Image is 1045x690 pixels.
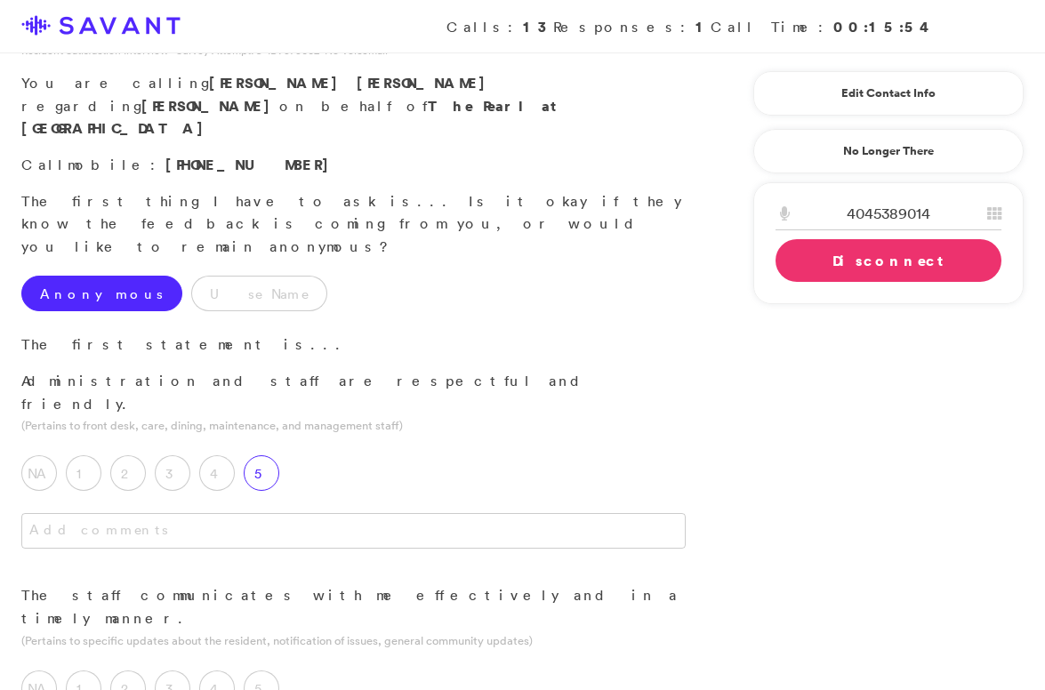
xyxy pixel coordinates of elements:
a: Edit Contact Info [776,79,1001,108]
p: (Pertains to specific updates about the resident, notification of issues, general community updates) [21,632,686,649]
span: [PHONE_NUMBER] [165,155,338,174]
p: Call : [21,154,686,177]
label: Use Name [191,276,327,311]
label: NA [21,455,57,491]
span: [PERSON_NAME] [357,73,494,92]
label: Anonymous [21,276,182,311]
p: (Pertains to front desk, care, dining, maintenance, and management staff) [21,417,686,434]
span: [PERSON_NAME] [209,73,347,92]
span: mobile [68,156,150,173]
p: The first thing I have to ask is... Is it okay if they know the feedback is coming from you, or w... [21,190,686,259]
label: 5 [244,455,279,491]
p: You are calling regarding on behalf of [21,72,686,140]
p: The staff communicates with me effectively and in a timely manner. [21,584,686,630]
strong: 00:15:54 [833,17,935,36]
p: Administration and staff are respectful and friendly. [21,370,686,415]
label: 3 [155,455,190,491]
p: The first statement is... [21,333,686,357]
strong: 13 [523,17,553,36]
strong: 1 [695,17,711,36]
strong: [PERSON_NAME] [141,96,279,116]
label: 1 [66,455,101,491]
a: No Longer There [753,129,1024,173]
label: 2 [110,455,146,491]
label: 4 [199,455,235,491]
a: Disconnect [776,239,1001,282]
